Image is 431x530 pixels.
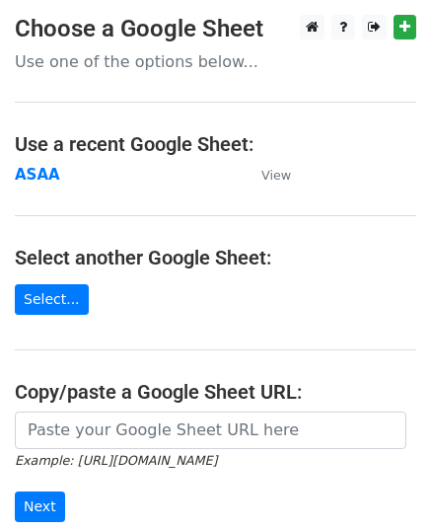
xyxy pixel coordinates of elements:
input: Paste your Google Sheet URL here [15,412,406,449]
small: View [261,168,291,183]
h4: Select another Google Sheet: [15,246,416,269]
small: Example: [URL][DOMAIN_NAME] [15,453,217,468]
h4: Use a recent Google Sheet: [15,132,416,156]
input: Next [15,492,65,522]
p: Use one of the options below... [15,51,416,72]
a: Select... [15,284,89,315]
h3: Choose a Google Sheet [15,15,416,43]
a: View [242,166,291,184]
h4: Copy/paste a Google Sheet URL: [15,380,416,404]
a: ASAA [15,166,60,184]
